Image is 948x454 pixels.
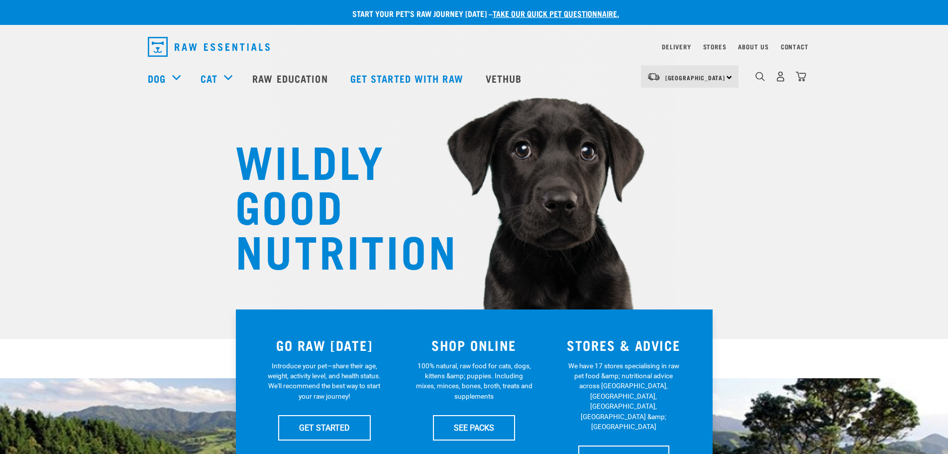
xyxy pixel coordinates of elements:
[775,71,786,82] img: user.png
[433,415,515,440] a: SEE PACKS
[148,71,166,86] a: Dog
[703,45,727,48] a: Stores
[416,361,532,402] p: 100% natural, raw food for cats, dogs, kittens &amp; puppies. Including mixes, minces, bones, bro...
[662,45,691,48] a: Delivery
[476,58,534,98] a: Vethub
[755,72,765,81] img: home-icon-1@2x.png
[148,37,270,57] img: Raw Essentials Logo
[256,337,394,353] h3: GO RAW [DATE]
[405,337,543,353] h3: SHOP ONLINE
[647,72,660,81] img: van-moving.png
[738,45,768,48] a: About Us
[201,71,217,86] a: Cat
[340,58,476,98] a: Get started with Raw
[140,33,809,61] nav: dropdown navigation
[278,415,371,440] a: GET STARTED
[555,337,693,353] h3: STORES & ADVICE
[493,11,619,15] a: take our quick pet questionnaire.
[242,58,340,98] a: Raw Education
[781,45,809,48] a: Contact
[266,361,383,402] p: Introduce your pet—share their age, weight, activity level, and health status. We'll recommend th...
[796,71,806,82] img: home-icon@2x.png
[235,137,434,272] h1: WILDLY GOOD NUTRITION
[665,76,726,79] span: [GEOGRAPHIC_DATA]
[565,361,682,432] p: We have 17 stores specialising in raw pet food &amp; nutritional advice across [GEOGRAPHIC_DATA],...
